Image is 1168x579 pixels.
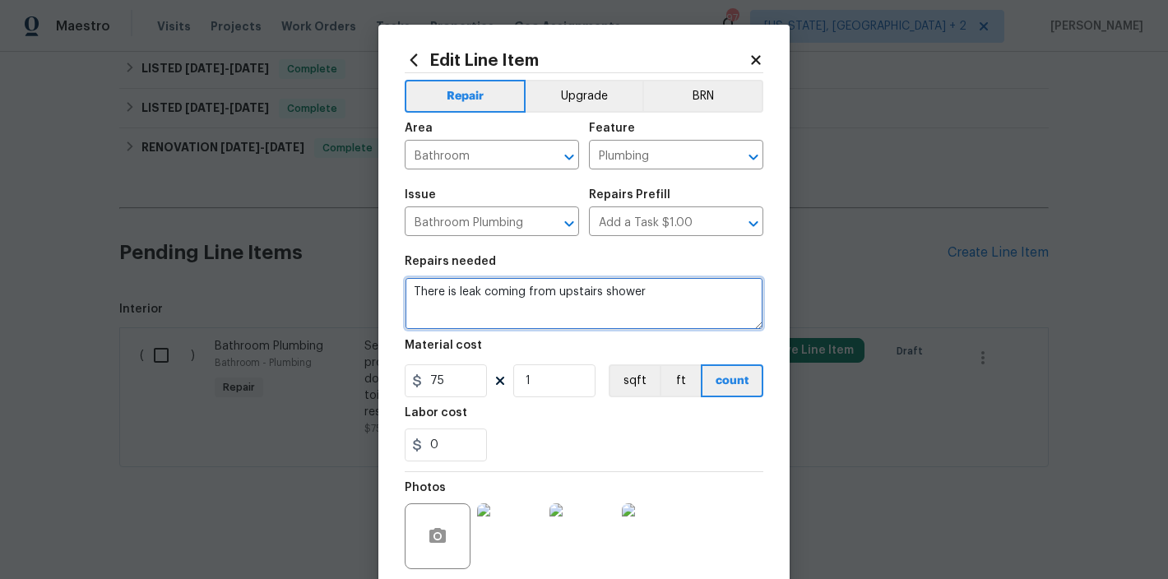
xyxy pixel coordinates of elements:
h5: Photos [405,482,446,493]
button: ft [660,364,701,397]
button: Open [742,146,765,169]
button: count [701,364,763,397]
h5: Material cost [405,340,482,351]
h5: Issue [405,189,436,201]
button: Open [742,212,765,235]
button: BRN [642,80,763,113]
h5: Repairs Prefill [589,189,670,201]
h5: Area [405,123,433,134]
button: sqft [609,364,660,397]
button: Upgrade [526,80,643,113]
button: Open [558,146,581,169]
h2: Edit Line Item [405,51,749,69]
h5: Feature [589,123,635,134]
textarea: There is leak coming from upstairs shower [405,277,763,330]
h5: Repairs needed [405,256,496,267]
button: Open [558,212,581,235]
h5: Labor cost [405,407,467,419]
button: Repair [405,80,526,113]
